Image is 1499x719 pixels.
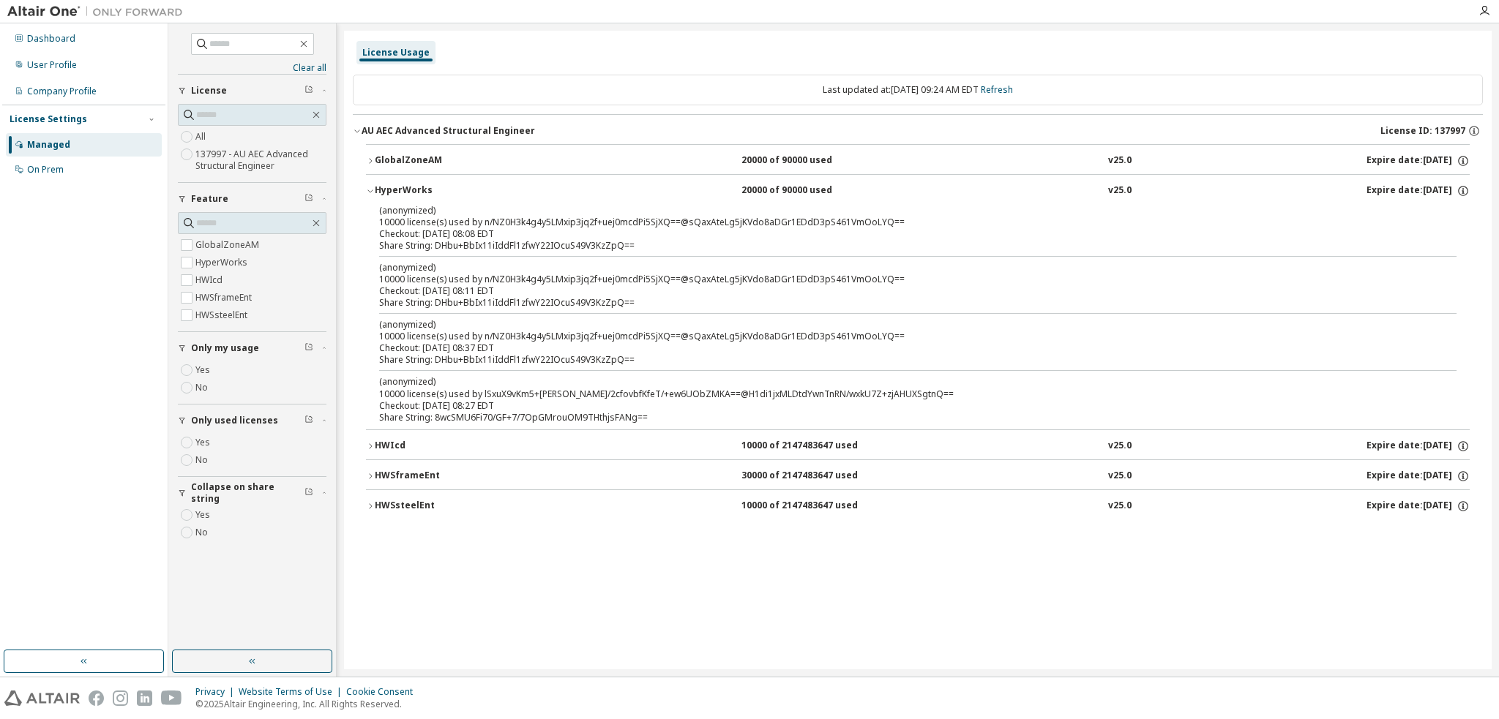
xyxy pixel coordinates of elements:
[27,33,75,45] div: Dashboard
[191,342,259,354] span: Only my usage
[304,415,313,426] span: Clear filter
[191,85,227,97] span: License
[1367,154,1470,167] div: Expire date: [DATE]
[7,4,190,19] img: Altair One
[27,164,64,176] div: On Prem
[366,175,1470,207] button: HyperWorks20000 of 90000 usedv25.0Expire date:[DATE]
[375,440,506,453] div: HWIcd
[1380,125,1465,137] span: License ID: 137997
[379,228,1421,240] div: Checkout: [DATE] 08:08 EDT
[4,690,80,706] img: altair_logo.svg
[366,490,1470,522] button: HWSsteelEnt10000 of 2147483647 usedv25.0Expire date:[DATE]
[375,470,506,483] div: HWSframeEnt
[379,400,1421,412] div: Checkout: [DATE] 08:27 EDT
[1108,184,1132,197] div: v25.0
[741,500,873,513] div: 10000 of 2147483647 used
[27,139,70,151] div: Managed
[195,146,326,175] label: 137997 - AU AEC Advanced Structural Engineer
[178,477,326,509] button: Collapse on share string
[195,289,255,306] label: HWSframeEnt
[195,434,213,451] label: Yes
[362,125,535,137] div: AU AEC Advanced Structural Engineer
[379,261,1421,274] p: (anonymized)
[304,193,313,205] span: Clear filter
[178,183,326,215] button: Feature
[27,86,97,97] div: Company Profile
[741,440,873,453] div: 10000 of 2147483647 used
[375,184,506,197] div: HyperWorks
[1367,440,1470,453] div: Expire date: [DATE]
[379,204,1421,217] p: (anonymized)
[379,261,1421,285] div: 10000 license(s) used by n/NZ0H3k4g4y5LMxip3jq2f+uej0mcdPi5SjXQ==@sQaxAteLg5jKVdo8aDGr1EDdD3pS461...
[195,379,211,396] label: No
[366,430,1470,462] button: HWIcd10000 of 2147483647 usedv25.0Expire date:[DATE]
[741,154,873,167] div: 20000 of 90000 used
[195,524,211,541] label: No
[379,318,1421,331] p: (anonymized)
[178,62,326,74] a: Clear all
[304,487,313,499] span: Clear filter
[239,686,346,698] div: Website Terms of Use
[379,318,1421,342] div: 10000 license(s) used by n/NZ0H3k4g4y5LMxip3jq2f+uej0mcdPi5SjXQ==@sQaxAteLg5jKVdo8aDGr1EDdD3pS461...
[161,690,182,706] img: youtube.svg
[195,128,209,146] label: All
[195,686,239,698] div: Privacy
[379,297,1421,309] div: Share String: DHbu+BbIx11iIddFl1zfwY22IOcuS49V3KzZpQ==
[1108,500,1132,513] div: v25.0
[195,254,250,271] label: HyperWorks
[178,332,326,364] button: Only my usage
[366,460,1470,492] button: HWSframeEnt30000 of 2147483647 usedv25.0Expire date:[DATE]
[178,75,326,107] button: License
[981,83,1013,96] a: Refresh
[10,113,87,125] div: License Settings
[89,690,104,706] img: facebook.svg
[353,75,1483,105] div: Last updated at: [DATE] 09:24 AM EDT
[379,240,1421,252] div: Share String: DHbu+BbIx11iIddFl1zfwY22IOcuS49V3KzZpQ==
[195,451,211,469] label: No
[195,271,225,289] label: HWIcd
[195,361,213,379] label: Yes
[1108,470,1132,483] div: v25.0
[741,470,873,483] div: 30000 of 2147483647 used
[379,375,1421,388] p: (anonymized)
[741,184,873,197] div: 20000 of 90000 used
[379,204,1421,228] div: 10000 license(s) used by n/NZ0H3k4g4y5LMxip3jq2f+uej0mcdPi5SjXQ==@sQaxAteLg5jKVdo8aDGr1EDdD3pS461...
[375,500,506,513] div: HWSsteelEnt
[191,415,278,426] span: Only used licenses
[346,686,422,698] div: Cookie Consent
[304,85,313,97] span: Clear filter
[379,285,1421,297] div: Checkout: [DATE] 08:11 EDT
[379,375,1421,399] div: 10000 license(s) used by lSxuX9vKm5+[PERSON_NAME]/2cfovbfKfeT/+ew6UObZMKA==@H1di1jxMLDtdYwnTnRN/w...
[195,306,250,324] label: HWSsteelEnt
[366,145,1470,177] button: GlobalZoneAM20000 of 90000 usedv25.0Expire date:[DATE]
[375,154,506,167] div: GlobalZoneAM
[379,342,1421,354] div: Checkout: [DATE] 08:37 EDT
[1367,184,1470,197] div: Expire date: [DATE]
[195,506,213,524] label: Yes
[191,193,228,205] span: Feature
[1108,440,1132,453] div: v25.0
[1108,154,1132,167] div: v25.0
[362,47,430,59] div: License Usage
[304,342,313,354] span: Clear filter
[195,698,422,710] p: © 2025 Altair Engineering, Inc. All Rights Reserved.
[191,481,304,505] span: Collapse on share string
[195,236,262,254] label: GlobalZoneAM
[27,59,77,71] div: User Profile
[379,354,1421,366] div: Share String: DHbu+BbIx11iIddFl1zfwY22IOcuS49V3KzZpQ==
[137,690,152,706] img: linkedin.svg
[1367,470,1470,483] div: Expire date: [DATE]
[178,404,326,437] button: Only used licenses
[353,115,1483,147] button: AU AEC Advanced Structural EngineerLicense ID: 137997
[113,690,128,706] img: instagram.svg
[1367,500,1470,513] div: Expire date: [DATE]
[379,412,1421,424] div: Share String: 8wcSMU6Fi70/GF+7/7OpGMrouOM9THthjsFANg==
